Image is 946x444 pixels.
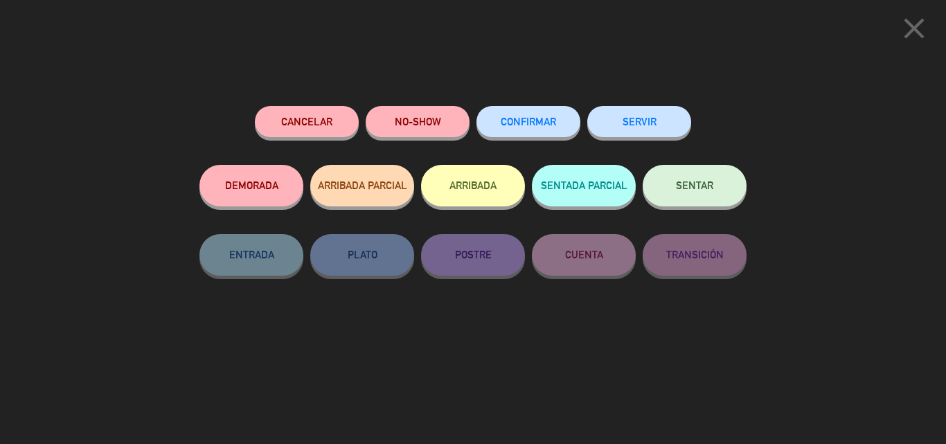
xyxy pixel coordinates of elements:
[310,165,414,206] button: ARRIBADA PARCIAL
[676,179,713,191] span: SENTAR
[587,106,691,137] button: SERVIR
[255,106,359,137] button: Cancelar
[421,165,525,206] button: ARRIBADA
[199,234,303,276] button: ENTRADA
[199,165,303,206] button: DEMORADA
[501,116,556,127] span: CONFIRMAR
[421,234,525,276] button: POSTRE
[318,179,407,191] span: ARRIBADA PARCIAL
[643,165,747,206] button: SENTAR
[310,234,414,276] button: PLATO
[532,165,636,206] button: SENTADA PARCIAL
[643,234,747,276] button: TRANSICIÓN
[893,10,936,51] button: close
[532,234,636,276] button: CUENTA
[476,106,580,137] button: CONFIRMAR
[897,11,931,46] i: close
[366,106,470,137] button: NO-SHOW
